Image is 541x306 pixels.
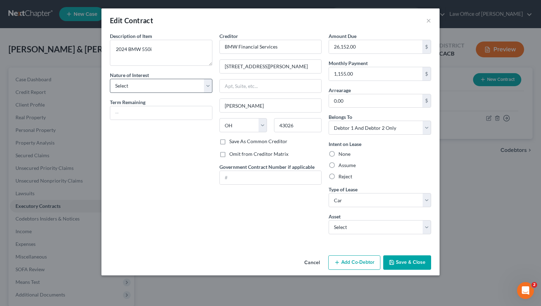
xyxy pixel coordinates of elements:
[383,255,431,270] button: Save & Close
[329,186,357,192] span: Type of Lease
[110,15,153,25] div: Edit Contract
[329,67,422,81] input: 0.00
[274,118,322,132] input: Enter zip..
[328,255,380,270] button: Add Co-Debtor
[422,67,431,81] div: $
[329,140,361,148] label: Intent on Lease
[422,94,431,108] div: $
[531,282,537,288] span: 2
[219,163,315,171] label: Government Contract Number if applicable
[220,60,322,73] input: Enter address...
[220,79,322,93] input: Apt, Suite, etc...
[329,94,422,108] input: 0.00
[220,99,322,112] input: Enter city...
[329,32,356,40] label: Amount Due
[329,87,351,94] label: Arrearage
[329,40,422,53] input: 0.00
[110,33,152,39] span: Description of Item
[338,173,352,180] label: Reject
[110,106,212,120] input: --
[110,71,149,79] label: Nature of Interest
[329,59,368,67] label: Monthly Payment
[517,282,534,299] iframe: Intercom live chat
[219,33,238,39] span: Creditor
[422,40,431,53] div: $
[229,138,287,145] label: Save As Common Creditor
[329,213,341,220] label: Asset
[229,151,288,158] label: Omit from Creditor Matrix
[426,16,431,25] button: ×
[110,98,145,106] label: Term Remaining
[338,162,356,169] label: Assume
[220,171,322,184] input: #
[329,114,352,120] span: Belongs To
[219,40,322,54] input: Search creditor by name...
[299,256,325,270] button: Cancel
[338,151,350,158] label: None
